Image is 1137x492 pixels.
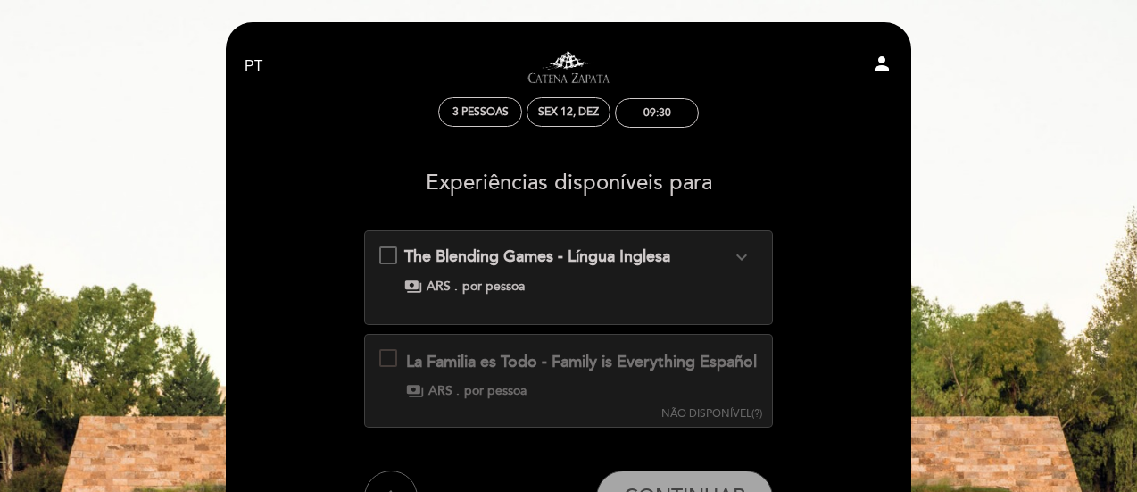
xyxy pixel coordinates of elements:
span: ARS . [427,278,458,296]
span: payments [404,278,422,296]
span: por pessoa [464,382,527,400]
span: ARS . [428,382,460,400]
button: person [871,53,892,80]
a: Visitas y degustaciones en La Pirámide [457,42,680,91]
span: The Blending Games - Língua Inglesa [404,246,670,266]
i: expand_more [731,246,752,268]
div: (?) [661,406,762,421]
div: La Familia es Todo - Family is Everything Español [406,351,757,374]
span: NÃO DISPONÍVEL [661,407,751,421]
button: expand_more [726,246,758,269]
i: person [871,53,892,74]
button: NÃO DISPONÍVEL(?) [656,335,768,422]
span: por pessoa [462,278,525,296]
md-checkbox: The Blending Games - Língua Inglesa expand_more Fazer um corte de vinho é criar uma peça de arte,... [379,246,759,296]
div: Sex 12, dez [538,105,599,119]
span: payments [406,382,424,400]
div: 09:30 [643,106,671,120]
span: Experiências disponíveis para [426,170,712,196]
span: 3 pessoas [452,105,509,119]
